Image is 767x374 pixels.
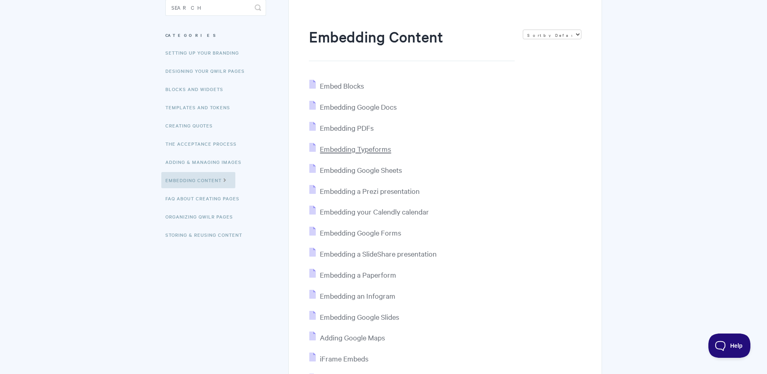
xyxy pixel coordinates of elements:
[523,30,581,39] select: Page reloads on selection
[320,228,401,237] span: Embedding Google Forms
[309,186,420,195] a: Embedding a Prezi presentation
[320,123,374,132] span: Embedding PDFs
[320,102,397,111] span: Embedding Google Docs
[320,144,391,153] span: Embedding Typeforms
[309,228,401,237] a: Embedding Google Forms
[165,208,239,225] a: Organizing Qwilr Pages
[309,207,429,216] a: Embedding your Calendly calendar
[165,227,248,243] a: Storing & Reusing Content
[309,123,374,132] a: Embedding PDFs
[165,190,245,206] a: FAQ About Creating Pages
[708,334,751,358] iframe: Toggle Customer Support
[165,81,229,97] a: Blocks and Widgets
[320,249,437,258] span: Embedding a SlideShare presentation
[309,333,385,342] a: Adding Google Maps
[320,270,396,279] span: Embedding a Paperform
[309,312,399,321] a: Embedding Google Slides
[309,102,397,111] a: Embedding Google Docs
[309,165,402,174] a: Embedding Google Sheets
[320,354,368,363] span: iFrame Embeds
[165,45,245,61] a: Setting up your Branding
[161,172,235,188] a: Embedding Content
[320,333,385,342] span: Adding Google Maps
[165,63,251,79] a: Designing Your Qwilr Pages
[320,312,399,321] span: Embedding Google Slides
[320,291,395,300] span: Embedding an Infogram
[309,291,395,300] a: Embedding an Infogram
[165,117,219,134] a: Creating Quotes
[320,81,364,90] span: Embed Blocks
[309,81,364,90] a: Embed Blocks
[309,26,514,61] h1: Embedding Content
[309,144,391,153] a: Embedding Typeforms
[320,207,429,216] span: Embedding your Calendly calendar
[309,249,437,258] a: Embedding a SlideShare presentation
[320,186,420,195] span: Embedding a Prezi presentation
[309,354,368,363] a: iFrame Embeds
[165,99,236,115] a: Templates and Tokens
[165,154,247,170] a: Adding & Managing Images
[165,136,243,152] a: The Acceptance Process
[320,165,402,174] span: Embedding Google Sheets
[309,270,396,279] a: Embedding a Paperform
[165,28,266,42] h3: Categories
